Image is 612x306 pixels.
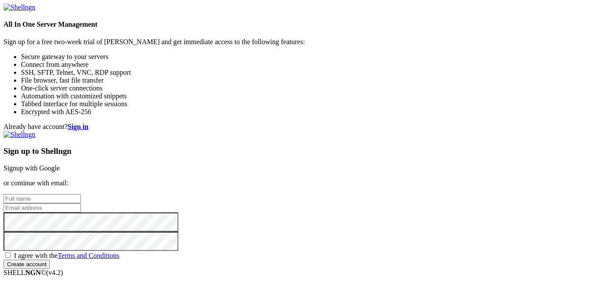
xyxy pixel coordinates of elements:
span: I agree with the [14,252,119,259]
div: Already have account? [3,123,609,131]
li: SSH, SFTP, Telnet, VNC, RDP support [21,69,609,76]
a: Sign in [68,123,89,130]
p: Sign up for a free two-week trial of [PERSON_NAME] and get immediate access to the following feat... [3,38,609,46]
b: NGN [25,269,41,276]
li: Automation with customized snippets [21,92,609,100]
a: Signup with Google [3,164,60,172]
p: or continue with email: [3,179,609,187]
input: I agree with theTerms and Conditions [5,252,11,258]
a: Terms and Conditions [58,252,119,259]
img: Shellngn [3,131,35,139]
li: Encrypted with AES-256 [21,108,609,116]
li: Tabbed interface for multiple sessions [21,100,609,108]
h4: All In One Server Management [3,21,609,28]
li: File browser, fast file transfer [21,76,609,84]
input: Email address [3,203,81,212]
li: Secure gateway to your servers [21,53,609,61]
span: SHELL © [3,269,63,276]
li: Connect from anywhere [21,61,609,69]
h3: Sign up to Shellngn [3,146,609,156]
input: Create account [3,260,50,269]
li: One-click server connections [21,84,609,92]
img: Shellngn [3,3,35,11]
input: Full name [3,194,81,203]
span: 4.2.0 [46,269,63,276]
